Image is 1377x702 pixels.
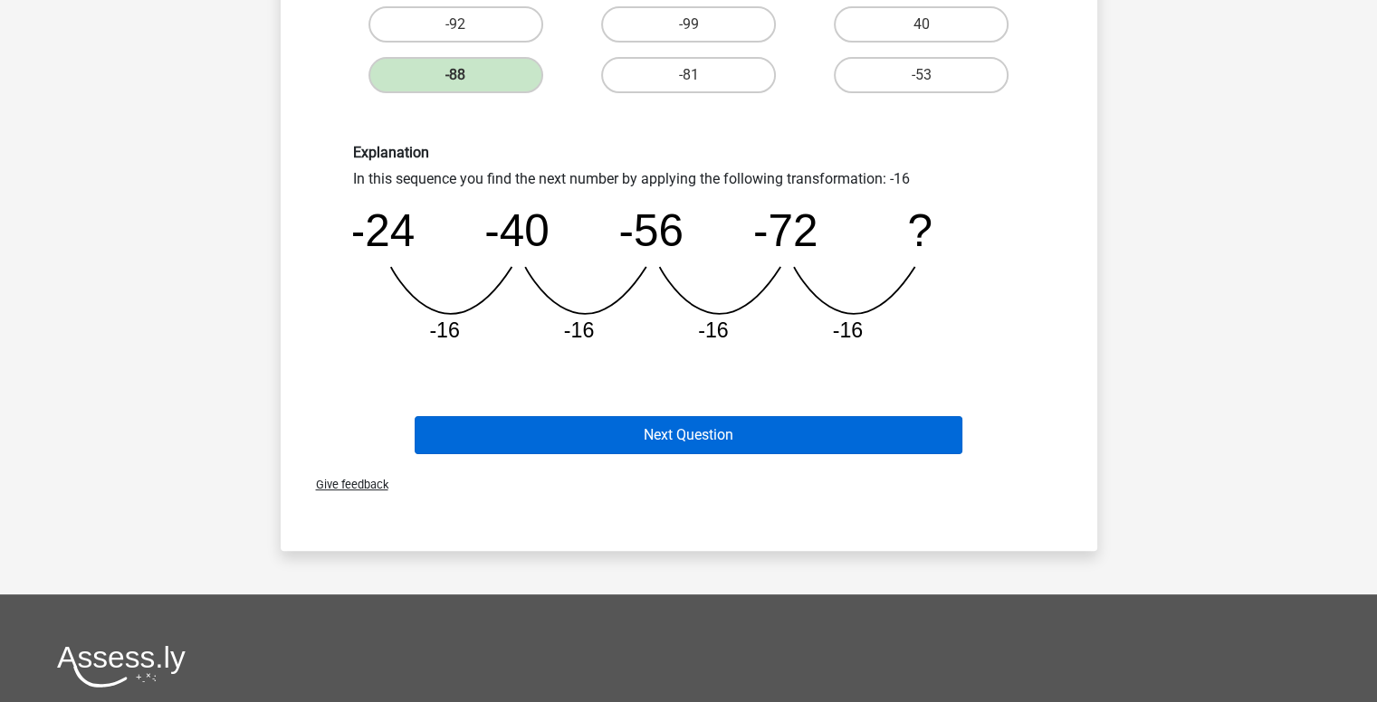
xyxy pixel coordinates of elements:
[339,144,1038,358] div: In this sequence you find the next number by applying the following transformation: -16
[429,318,460,342] tspan: -16
[415,416,962,454] button: Next Question
[601,6,776,43] label: -99
[368,57,543,93] label: -88
[368,6,543,43] label: -92
[618,205,683,255] tspan: -56
[834,57,1009,93] label: -53
[353,144,1025,161] h6: Explanation
[301,478,388,491] span: Give feedback
[563,318,594,342] tspan: -16
[601,57,776,93] label: -81
[698,318,729,342] tspan: -16
[907,205,932,255] tspan: ?
[752,205,817,255] tspan: -72
[349,205,414,255] tspan: -24
[832,318,863,342] tspan: -16
[57,645,186,688] img: Assessly logo
[484,205,549,255] tspan: -40
[834,6,1009,43] label: 40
